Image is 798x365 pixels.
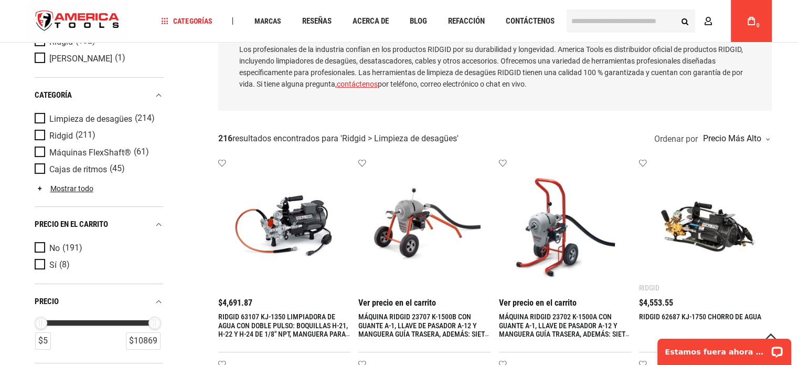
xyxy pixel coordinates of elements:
[35,113,161,124] a: Limpieza de desagües (214)
[232,133,342,143] font: resultados encontrados para '
[342,133,457,143] font: Ridgid > Limpieza de desagües
[38,336,48,346] font: $5
[35,130,161,141] a: Ridgid (211)
[35,184,93,193] a: Mostrar todo
[448,16,484,26] font: Refacción
[27,2,129,41] a: logotipo de la tienda
[654,134,698,144] font: Ordenar por
[218,298,252,308] font: $4,691.87
[218,133,232,143] font: 216
[239,45,743,88] font: Los profesionales de la industria confían en los productos RIDGID por su durabilidad y longevidad...
[409,16,427,26] font: Blog
[156,14,217,28] a: Categorías
[358,298,436,308] font: Ver precio en el carrito
[703,133,761,143] font: precio más alto
[249,14,285,28] a: Marcas
[135,113,155,123] font: (214)
[15,16,220,24] font: Estamos fuera ahora mismo. ¡Vuelve más tarde!
[35,259,161,270] a: Sí (8)
[352,16,388,26] font: Acerca de
[49,148,131,158] font: Máquinas FlexShaft®
[129,336,157,346] font: $10869
[229,170,341,281] img: RIDGID 63107 KJ-1350 CHORRO CON DOBLE PULSO: H-21, H-22 Y H-24 1/8
[76,130,95,140] font: (211)
[639,298,673,308] font: $4,553.55
[639,284,659,292] font: Ridgid
[49,260,57,270] font: Sí
[347,14,393,28] a: Acerca de
[35,53,161,64] a: [PERSON_NAME] (1)
[121,14,133,26] button: Abrir el widget de chat LiveChat
[110,164,125,174] font: (45)
[499,298,577,308] font: Ver precio en el carrito
[115,53,125,63] font: (1)
[716,17,743,25] font: Cuenta
[35,90,72,100] font: categoría
[27,2,129,41] img: Herramientas de América
[651,332,798,365] iframe: Widget de chat LiveChat
[49,243,60,253] font: No
[443,14,489,28] a: Refacción
[505,16,554,26] font: Contáctenos
[509,170,621,281] img: MÁQUINA RIDGID 23702 K-1500A CON GUANTE A-1, LLAVE DE PASADOR A-12 Y MANGUERA GUÍA TRASERA, ADEMÁ...
[49,114,132,124] font: Limpieza de desagües
[35,147,161,158] a: Máquinas FlexShaft® (61)
[134,147,149,157] font: (61)
[297,14,336,28] a: Reseñas
[35,242,161,254] a: No (191)
[49,54,112,64] font: [PERSON_NAME]
[254,17,281,25] font: Marcas
[35,220,108,229] font: Precio en el carrito
[501,14,559,28] a: Contáctenos
[173,17,212,25] font: Categorías
[457,133,459,143] font: '
[49,164,107,174] font: Cajas de ritmos
[650,170,761,281] img: RIDGID 62687 KJ-1750 CHORRO DE AGUA
[378,80,527,88] font: por teléfono, correo electrónico o chat en vivo.
[639,312,761,321] a: RIDGID 62687 KJ-1750 CHORRO DE AGUA
[675,11,695,31] button: Buscar
[35,163,161,175] a: Cajas de ritmos (45)
[405,14,431,28] a: Blog
[59,259,70,269] font: (8)
[337,80,378,88] a: contáctenos
[50,184,93,193] font: Mostrar todo
[369,170,481,281] img: MÁQUINA RIDGID 23707 K-1500B CON GUANTE A-1, LLAVE DE PASADOR A-12 Y MANGUERA GUÍA TRASERA, ADEMÁ...
[35,297,59,306] font: precio
[62,243,82,253] font: (191)
[49,131,73,141] font: Ridgid
[302,16,331,26] font: Reseñas
[757,23,760,28] font: 0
